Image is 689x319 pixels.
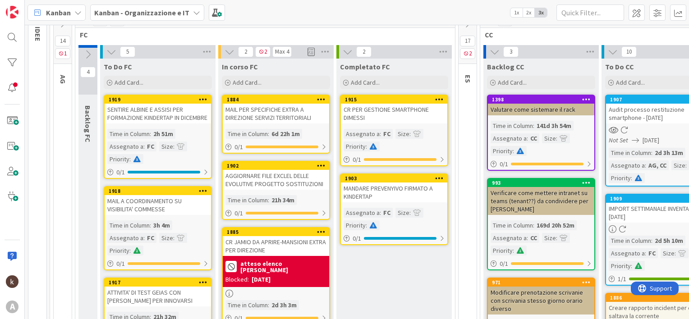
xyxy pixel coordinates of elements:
[83,105,92,142] span: Backlog FC
[380,208,381,218] span: :
[223,228,329,256] div: 1885CR JAMIO DA APRIRE-MANSIONI EXTRA PER DIREZIONE
[609,261,631,271] div: Priority
[652,148,685,158] div: 2d 3h 13m
[345,96,447,103] div: 1915
[233,78,262,87] span: Add Card...
[6,275,18,288] img: kh
[59,75,68,84] span: AG
[129,246,131,255] span: :
[652,236,685,246] div: 2d 5h 10m
[491,133,527,143] div: Assegnato a
[151,220,172,230] div: 3h 4m
[409,129,411,139] span: :
[19,1,41,12] span: Support
[116,259,125,269] span: 0 / 1
[356,46,372,57] span: 2
[510,8,523,17] span: 1x
[150,220,151,230] span: :
[105,287,211,306] div: ATTIVITA' DI TEST GEIAS CON [PERSON_NAME] PER INNOVARSI
[107,233,143,243] div: Assegnato a
[491,233,527,243] div: Assegnato a
[534,220,577,230] div: 169d 20h 52m
[488,96,594,115] div: 1398Valutare come sistemare il rack
[105,187,211,215] div: 1918MAIL A COORDINAMENTO SU VISIBILITA' COMMESSE
[150,129,151,139] span: :
[503,46,519,57] span: 3
[351,78,380,87] span: Add Card...
[275,50,289,54] div: Max 4
[528,233,539,243] div: CC
[94,8,189,17] b: Kanban - Organizzazione e IT
[500,159,508,169] span: 0 / 1
[671,160,685,170] div: Size
[344,141,366,151] div: Priority
[227,163,329,169] div: 1902
[225,195,268,205] div: Time in Column
[492,279,594,286] div: 971
[222,62,258,71] span: In corso FC
[116,168,125,177] span: 0 / 1
[685,160,687,170] span: :
[344,129,380,139] div: Assegnato a
[104,62,132,71] span: To Do FC
[631,261,632,271] span: :
[105,104,211,123] div: SENTIRE ALBINE E ASSISI PER FORMAZIONE KINDERTAP IN DICEMBRE
[105,167,211,178] div: 0/1
[609,136,628,144] i: Not Set
[556,5,624,21] input: Quick Filter...
[223,236,329,256] div: CR JAMIO DA APRIRE-MANSIONI EXTRA PER DIREZIONE
[105,96,211,104] div: 1919
[225,275,249,284] div: Blocked:
[488,287,594,314] div: Modificare prenotazione scrivanie con scrivania stesso giorno orario diverso
[107,246,129,255] div: Priority
[238,46,253,57] span: 2
[223,141,329,153] div: 0/1
[341,174,447,202] div: 1903MANDARE PREVENYIVO FIRMATO A KINDERTAP
[488,187,594,215] div: Verificare come mettere intranet su teams (tenant??) da condividere per [PERSON_NAME]
[366,220,367,230] span: :
[380,129,381,139] span: :
[268,129,269,139] span: :
[225,129,268,139] div: Time in Column
[460,48,475,59] span: 2
[105,195,211,215] div: MAIL A COORDINAMENTO SU VISIBILITA' COMMESSE
[107,129,150,139] div: Time in Column
[341,104,447,123] div: CR PER GESTIONE SMARTPHONE DIMESSI
[646,248,658,258] div: FC
[491,246,513,255] div: Priority
[341,154,447,165] div: 0/1
[80,30,444,39] span: FC
[107,141,143,151] div: Assegnato a
[527,133,528,143] span: :
[488,278,594,287] div: 971
[534,121,574,131] div: 141d 3h 54m
[605,62,634,71] span: To Do CC
[55,36,70,46] span: 14
[143,233,145,243] span: :
[6,6,18,18] img: Visit kanbanzone.com
[500,259,508,269] span: 0 / 1
[528,133,539,143] div: CC
[366,141,367,151] span: :
[120,46,135,57] span: 5
[661,248,675,258] div: Size
[105,278,211,287] div: 1917
[105,187,211,195] div: 1918
[173,233,175,243] span: :
[109,188,211,194] div: 1918
[651,148,652,158] span: :
[341,182,447,202] div: MANDARE PREVENYIVO FIRMATO A KINDERTAP
[645,248,646,258] span: :
[513,146,514,156] span: :
[616,78,645,87] span: Add Card...
[159,233,173,243] div: Size
[109,96,211,103] div: 1919
[107,220,150,230] div: Time in Column
[109,279,211,286] div: 1917
[643,136,659,145] span: [DATE]
[107,154,129,164] div: Priority
[651,236,652,246] span: :
[6,301,18,313] div: A
[492,180,594,186] div: 993
[488,258,594,269] div: 0/1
